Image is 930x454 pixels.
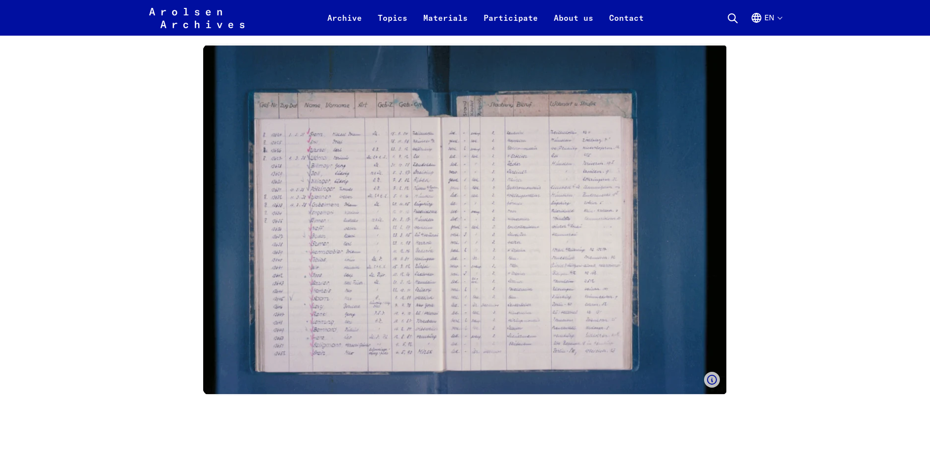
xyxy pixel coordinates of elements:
[751,12,782,36] button: English, language selection
[601,12,652,36] a: Contact
[319,6,652,30] nav: Primary
[370,12,415,36] a: Topics
[546,12,601,36] a: About us
[319,12,370,36] a: Archive
[476,12,546,36] a: Participate
[415,12,476,36] a: Materials
[704,372,720,388] button: Show caption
